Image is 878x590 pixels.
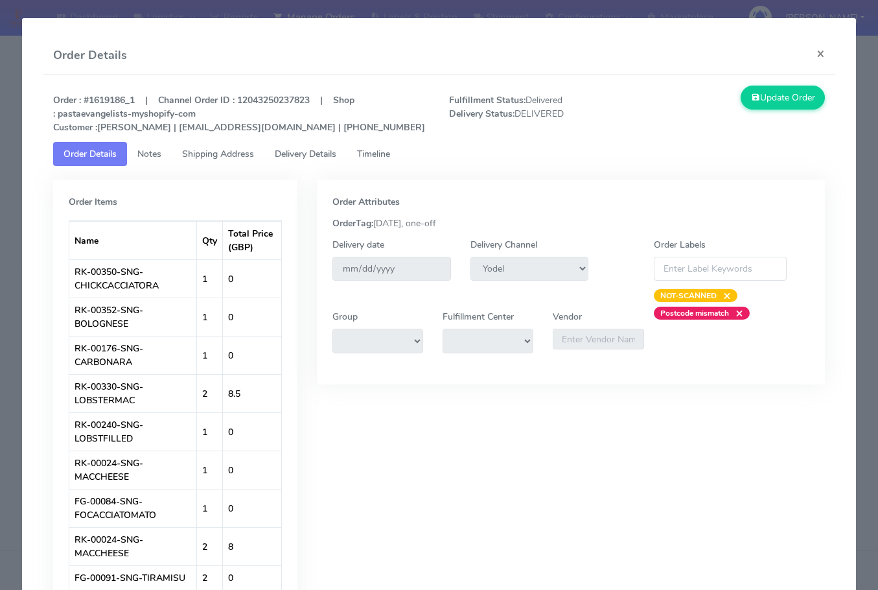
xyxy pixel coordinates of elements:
strong: Order Items [69,196,117,208]
td: 1 [197,298,223,336]
td: 1 [197,259,223,298]
span: Notes [137,148,161,160]
span: Shipping Address [182,148,254,160]
td: RK-00330-SNG-LOBSTERMAC [69,374,197,412]
th: Total Price (GBP) [223,221,281,259]
label: Fulfillment Center [443,310,514,324]
strong: NOT-SCANNED [660,290,717,301]
td: 2 [197,565,223,590]
span: Timeline [357,148,390,160]
span: × [717,289,731,302]
td: 0 [223,565,281,590]
td: 0 [223,489,281,527]
td: 8 [223,527,281,565]
label: Delivery date [332,238,384,252]
strong: Delivery Status: [449,108,514,120]
th: Qty [197,221,223,259]
ul: Tabs [53,142,825,166]
div: [DATE], one-off [323,217,819,230]
input: Enter Label Keywords [654,257,787,281]
td: 2 [197,527,223,565]
input: Enter Vendor Name [553,329,643,349]
h4: Order Details [53,47,127,64]
td: RK-00024-SNG-MACCHEESE [69,451,197,489]
strong: Order : #1619186_1 | Channel Order ID : 12043250237823 | Shop : pastaevangelists-myshopify-com [P... [53,94,425,134]
td: 1 [197,451,223,489]
strong: Postcode mismatch [660,308,729,318]
span: Delivered DELIVERED [439,93,637,134]
label: Group [332,310,358,324]
strong: OrderTag: [332,217,373,230]
td: 0 [223,451,281,489]
td: 0 [223,412,281,451]
label: Delivery Channel [470,238,537,252]
td: RK-00176-SNG-CARBONARA [69,336,197,374]
td: 1 [197,489,223,527]
td: RK-00024-SNG-MACCHEESE [69,527,197,565]
td: RK-00240-SNG-LOBSTFILLED [69,412,197,451]
label: Order Labels [654,238,706,252]
button: Update Order [741,86,825,110]
strong: Customer : [53,121,97,134]
td: 0 [223,336,281,374]
label: Vendor [553,310,582,324]
td: RK-00352-SNG-BOLOGNESE [69,298,197,336]
span: Order Details [64,148,117,160]
td: 2 [197,374,223,412]
strong: Fulfillment Status: [449,94,526,106]
th: Name [69,221,197,259]
span: × [729,307,743,320]
strong: Order Attributes [332,196,400,208]
td: RK-00350-SNG-CHICKCACCIATORA [69,259,197,298]
td: 0 [223,298,281,336]
span: Delivery Details [275,148,336,160]
td: 0 [223,259,281,298]
td: FG-00091-SNG-TIRAMISU [69,565,197,590]
td: 8.5 [223,374,281,412]
button: Close [806,36,835,71]
td: 1 [197,412,223,451]
td: 1 [197,336,223,374]
td: FG-00084-SNG-FOCACCIATOMATO [69,489,197,527]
